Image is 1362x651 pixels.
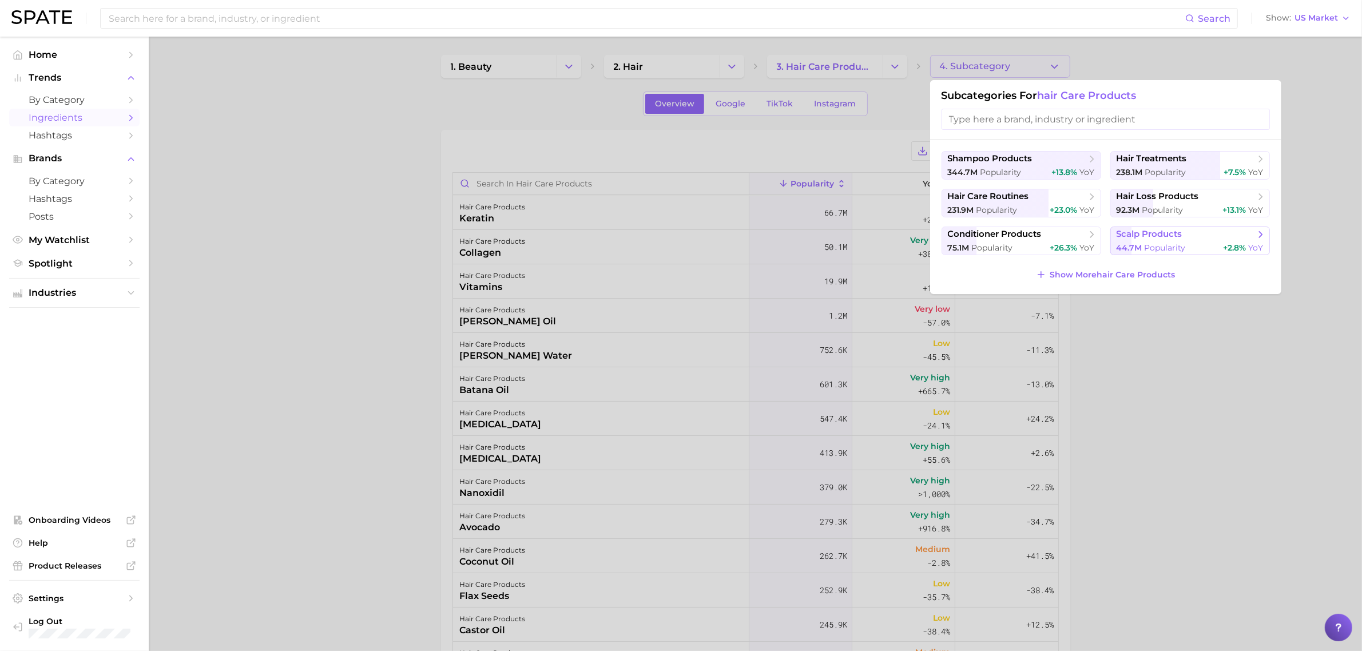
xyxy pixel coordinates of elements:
span: hair treatments [1117,153,1187,164]
a: Hashtags [9,126,140,144]
span: shampoo products [948,153,1033,164]
button: ShowUS Market [1263,11,1353,26]
span: hair care products [1038,89,1137,102]
span: hair care routines [948,191,1029,202]
a: by Category [9,91,140,109]
button: Brands [9,150,140,167]
span: Posts [29,211,120,222]
span: US Market [1295,15,1338,21]
button: Industries [9,284,140,301]
span: YoY [1249,243,1264,253]
span: Industries [29,288,120,298]
span: Show More hair care products [1050,270,1175,280]
span: by Category [29,94,120,105]
span: Popularity [976,205,1018,215]
a: Log out. Currently logged in with e-mail michelle.ng@mavbeautybrands.com. [9,613,140,642]
span: +13.1% [1223,205,1246,215]
a: Spotlight [9,255,140,272]
span: scalp products [1117,229,1182,240]
input: Type here a brand, industry or ingredient [942,109,1270,130]
span: 231.9m [948,205,974,215]
span: +23.0% [1050,205,1078,215]
span: by Category [29,176,120,186]
span: Hashtags [29,193,120,204]
span: Home [29,49,120,60]
span: +2.8% [1224,243,1246,253]
a: Help [9,534,140,551]
span: Help [29,538,120,548]
a: Hashtags [9,190,140,208]
button: Show Morehair care products [1033,267,1178,283]
button: shampoo products344.7m Popularity+13.8% YoY [942,151,1101,180]
img: SPATE [11,10,72,24]
span: +26.3% [1050,243,1078,253]
span: 92.3m [1117,205,1140,215]
span: +13.8% [1052,167,1078,177]
span: Ingredients [29,112,120,123]
span: Trends [29,73,120,83]
span: Popularity [1145,167,1186,177]
span: YoY [1080,167,1095,177]
button: scalp products44.7m Popularity+2.8% YoY [1110,227,1270,255]
button: conditioner products75.1m Popularity+26.3% YoY [942,227,1101,255]
a: Ingredients [9,109,140,126]
a: by Category [9,172,140,190]
span: Popularity [980,167,1022,177]
span: 75.1m [948,243,970,253]
span: YoY [1249,205,1264,215]
span: Hashtags [29,130,120,141]
span: My Watchlist [29,235,120,245]
span: 44.7m [1117,243,1142,253]
button: Trends [9,69,140,86]
span: 238.1m [1117,167,1143,177]
span: Onboarding Videos [29,515,120,525]
span: Settings [29,593,120,604]
span: Product Releases [29,561,120,571]
button: hair treatments238.1m Popularity+7.5% YoY [1110,151,1270,180]
input: Search here for a brand, industry, or ingredient [108,9,1185,28]
a: My Watchlist [9,231,140,249]
span: Popularity [972,243,1013,253]
span: hair loss products [1117,191,1199,202]
span: YoY [1080,205,1095,215]
span: Brands [29,153,120,164]
a: Posts [9,208,140,225]
span: Popularity [1142,205,1184,215]
a: Onboarding Videos [9,511,140,529]
span: YoY [1080,243,1095,253]
h1: Subcategories for [942,89,1270,102]
span: +7.5% [1224,167,1246,177]
a: Settings [9,590,140,607]
a: Home [9,46,140,63]
span: Show [1266,15,1291,21]
span: Popularity [1145,243,1186,253]
a: Product Releases [9,557,140,574]
span: Search [1198,13,1230,24]
button: hair loss products92.3m Popularity+13.1% YoY [1110,189,1270,217]
span: 344.7m [948,167,978,177]
span: Log Out [29,616,176,626]
button: hair care routines231.9m Popularity+23.0% YoY [942,189,1101,217]
span: Spotlight [29,258,120,269]
span: conditioner products [948,229,1042,240]
span: YoY [1249,167,1264,177]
